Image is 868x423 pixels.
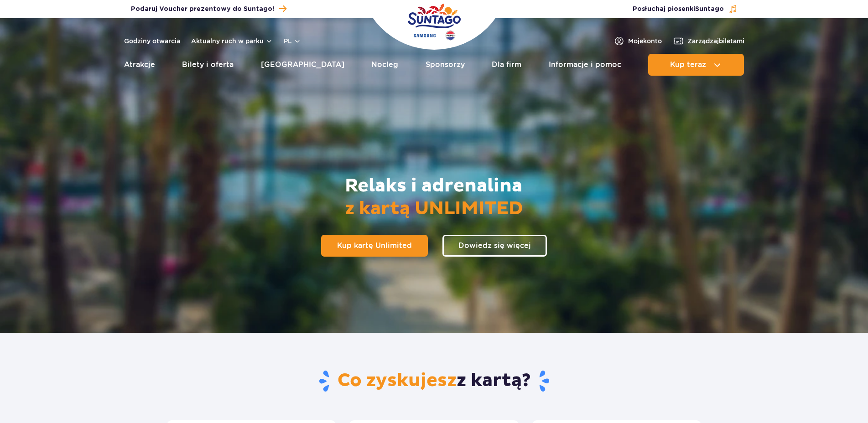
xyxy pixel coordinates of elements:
[633,5,738,14] button: Posłuchaj piosenkiSuntago
[442,235,547,257] a: Dowiedz się więcej
[338,369,457,392] span: Co zyskujesz
[549,54,621,76] a: Informacje i pomoc
[261,54,344,76] a: [GEOGRAPHIC_DATA]
[687,36,744,46] span: Zarządzaj biletami
[182,54,234,76] a: Bilety i oferta
[695,6,724,12] span: Suntago
[648,54,744,76] button: Kup teraz
[633,5,724,14] span: Posłuchaj piosenki
[124,54,155,76] a: Atrakcje
[613,36,662,46] a: Mojekonto
[124,36,180,46] a: Godziny otwarcia
[673,36,744,46] a: Zarządzajbiletami
[426,54,465,76] a: Sponsorzy
[284,36,301,46] button: pl
[492,54,521,76] a: Dla firm
[131,3,286,15] a: Podaruj Voucher prezentowy do Suntago!
[345,197,523,220] span: z kartą UNLIMITED
[167,369,701,393] h2: z kartą?
[337,242,412,249] span: Kup kartę Unlimited
[670,61,706,69] span: Kup teraz
[345,175,523,220] h2: Relaks i adrenalina
[628,36,662,46] span: Moje konto
[191,37,273,45] button: Aktualny ruch w parku
[458,242,531,249] span: Dowiedz się więcej
[321,235,428,257] a: Kup kartę Unlimited
[131,5,274,14] span: Podaruj Voucher prezentowy do Suntago!
[371,54,398,76] a: Nocleg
